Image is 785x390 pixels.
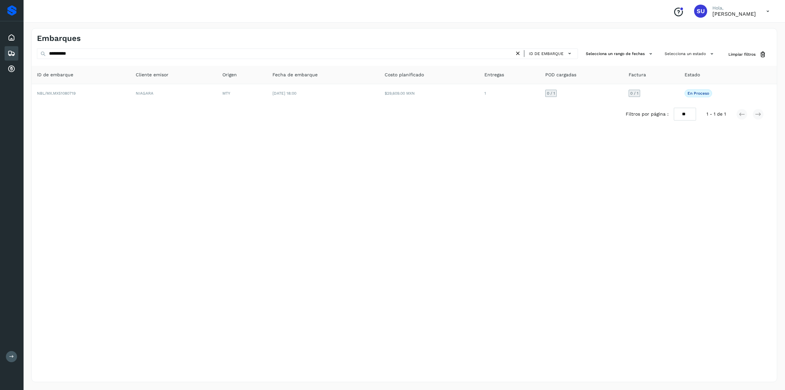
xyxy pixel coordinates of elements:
span: Entregas [484,71,504,78]
span: Limpiar filtros [728,51,756,57]
span: Cliente emisor [136,71,168,78]
p: Hola, [712,5,756,11]
span: Origen [222,71,237,78]
span: ID de embarque [529,51,564,57]
button: Limpiar filtros [723,48,772,61]
button: Selecciona un rango de fechas [583,48,657,59]
td: NIAGARA [131,84,218,102]
div: Inicio [5,30,18,45]
span: 0 / 1 [630,91,638,95]
span: NBL/MX.MX51080719 [37,91,76,96]
button: Selecciona un estado [662,48,718,59]
td: $29,609.00 MXN [379,84,480,102]
p: En proceso [688,91,709,96]
div: Embarques [5,46,18,61]
span: Filtros por página : [626,111,669,118]
td: 1 [479,84,540,102]
div: Cuentas por cobrar [5,62,18,76]
span: POD cargadas [545,71,576,78]
button: ID de embarque [527,49,575,58]
td: MTY [217,84,267,102]
span: Factura [629,71,646,78]
span: [DATE] 18:00 [272,91,296,96]
span: 1 - 1 de 1 [706,111,726,118]
h4: Embarques [37,34,81,43]
span: Costo planificado [385,71,424,78]
span: Fecha de embarque [272,71,318,78]
span: 0 / 1 [547,91,555,95]
p: Sayra Ugalde [712,11,756,17]
span: Estado [685,71,700,78]
span: ID de embarque [37,71,73,78]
